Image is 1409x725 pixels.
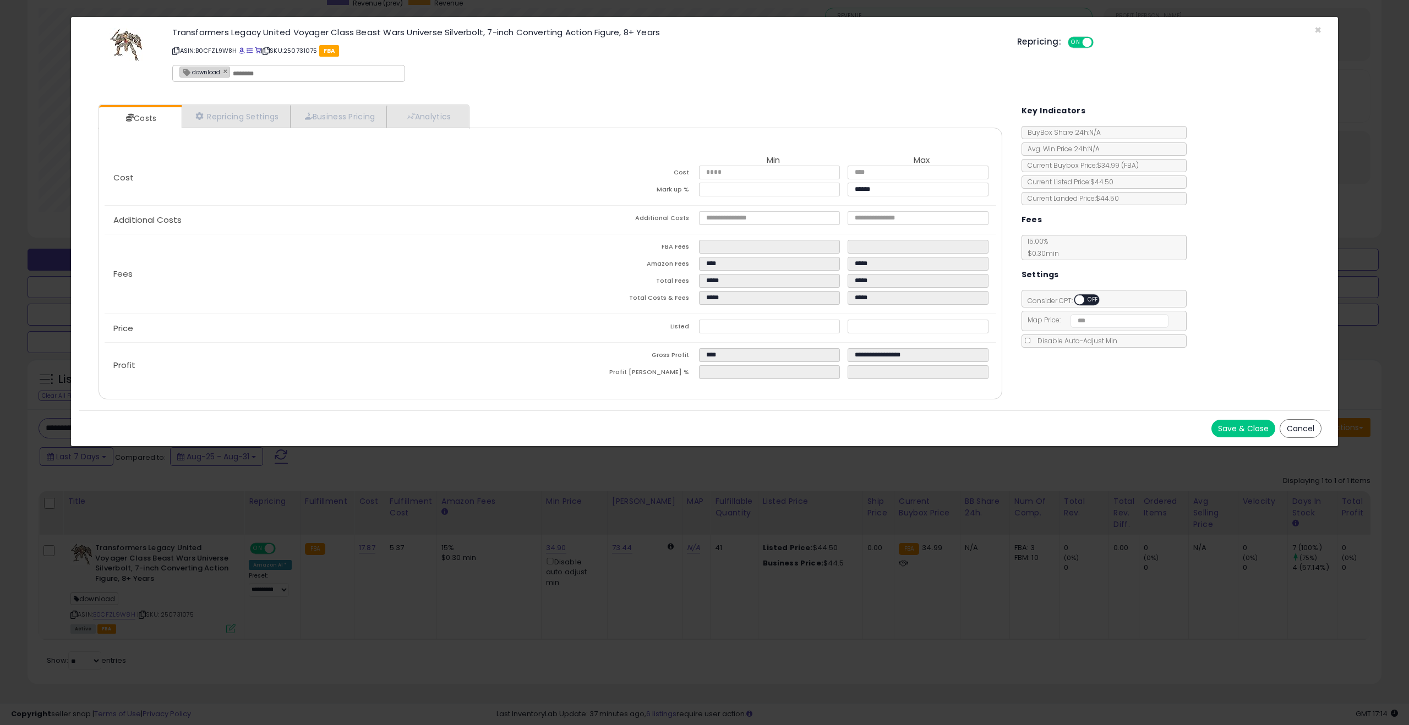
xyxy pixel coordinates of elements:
[550,240,699,257] td: FBA Fees
[1022,161,1139,170] span: Current Buybox Price:
[1280,419,1321,438] button: Cancel
[291,105,387,128] a: Business Pricing
[386,105,468,128] a: Analytics
[1022,144,1100,153] span: Avg. Win Price 24h: N/A
[105,361,550,370] p: Profit
[1022,128,1101,137] span: BuyBox Share 24h: N/A
[1017,37,1061,46] h5: Repricing:
[1022,104,1086,118] h5: Key Indicators
[319,45,340,57] span: FBA
[105,324,550,333] p: Price
[1097,161,1139,170] span: $34.99
[1022,237,1059,258] span: 15.00 %
[1022,249,1059,258] span: $0.30 min
[1022,213,1042,227] h5: Fees
[550,320,699,337] td: Listed
[239,46,245,55] a: BuyBox page
[1022,315,1169,325] span: Map Price:
[550,211,699,228] td: Additional Costs
[172,28,1001,36] h3: Transformers Legacy United Voyager Class Beast Wars Universe Silverbolt, 7-inch Converting Action...
[550,365,699,382] td: Profit [PERSON_NAME] %
[1022,194,1119,203] span: Current Landed Price: $44.50
[848,156,996,166] th: Max
[1022,296,1114,305] span: Consider CPT:
[180,67,220,76] span: download
[1084,295,1102,305] span: OFF
[1022,177,1113,186] span: Current Listed Price: $44.50
[699,156,848,166] th: Min
[1092,38,1110,47] span: OFF
[1032,336,1117,345] span: Disable Auto-Adjust Min
[1022,268,1059,282] h5: Settings
[105,173,550,182] p: Cost
[550,274,699,291] td: Total Fees
[550,348,699,365] td: Gross Profit
[105,270,550,278] p: Fees
[550,291,699,308] td: Total Costs & Fees
[223,66,230,76] a: ×
[550,166,699,183] td: Cost
[550,183,699,200] td: Mark up %
[99,107,181,129] a: Costs
[172,42,1001,59] p: ASIN: B0CFZL9W8H | SKU: 250731075
[105,216,550,224] p: Additional Costs
[1314,22,1321,38] span: ×
[247,46,253,55] a: All offer listings
[1121,161,1139,170] span: ( FBA )
[255,46,261,55] a: Your listing only
[1069,38,1083,47] span: ON
[550,257,699,274] td: Amazon Fees
[182,105,291,128] a: Repricing Settings
[1211,420,1275,437] button: Save & Close
[110,28,143,61] img: 51gkfSJp+EL._SL60_.jpg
